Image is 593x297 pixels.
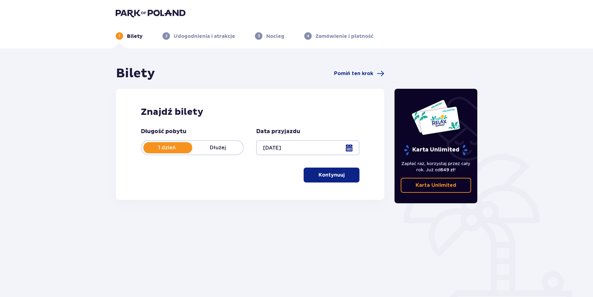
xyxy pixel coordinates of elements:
p: 1 [119,33,120,39]
p: Zamówienie i płatność [315,33,373,40]
div: 1Bilety [116,32,143,40]
div: 3Nocleg [255,32,284,40]
a: Karta Unlimited [401,178,471,193]
p: Długość pobytu [141,128,186,135]
p: Karta Unlimited [404,145,468,155]
img: Park of Poland logo [116,9,185,17]
h2: Znajdź bilety [141,106,359,118]
span: Pomiń ten krok [334,70,373,77]
p: Kontynuuj [319,172,345,178]
div: 2Udogodnienia i atrakcje [163,32,235,40]
a: Pomiń ten krok [334,70,384,77]
p: 2 [165,33,167,39]
p: 3 [258,33,260,39]
p: Nocleg [266,33,284,40]
div: 4Zamówienie i płatność [304,32,373,40]
span: 649 zł [440,167,454,172]
p: Data przyjazdu [256,128,300,135]
p: Zapłać raz, korzystaj przez cały rok. Już od ! [401,160,471,173]
p: Udogodnienia i atrakcje [174,33,235,40]
p: Bilety [127,33,143,40]
p: 4 [307,33,309,39]
button: Kontynuuj [304,168,359,182]
h1: Bilety [116,66,155,81]
img: Dwie karty całoroczne do Suntago z napisem 'UNLIMITED RELAX', na białym tle z tropikalnymi liśćmi... [411,99,461,135]
p: Dłużej [192,144,243,151]
p: 1 dzień [141,144,192,151]
p: Karta Unlimited [416,182,456,189]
